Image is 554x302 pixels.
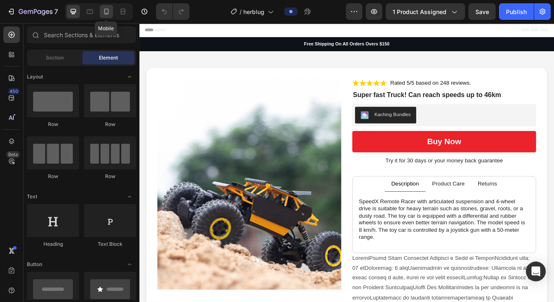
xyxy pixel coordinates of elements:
[84,121,136,128] div: Row
[84,240,136,248] div: Text Block
[1,22,496,29] p: Free Shipping On All Orders Overs $150
[99,54,118,62] span: Element
[6,151,20,158] div: Beta
[27,73,43,81] span: Layout
[405,188,428,197] p: Returns
[281,105,325,114] div: Kaching Bundles
[506,7,527,16] div: Publish
[240,7,242,16] span: /
[468,3,496,20] button: Save
[27,240,79,248] div: Heading
[27,26,136,43] input: Search Sections & Elements
[302,188,335,197] p: Description
[255,129,475,155] button: Buy now
[27,261,42,268] span: Button
[156,3,189,20] div: Undo/Redo
[256,161,474,169] p: Try it for 30 days or your money back guarantee
[393,7,446,16] span: 1 product assigned
[258,100,331,120] button: Kaching Bundles
[263,209,467,261] p: SpeedX Remote Racer with articulated suspension and 4-wheel drive is suitable for heavy terrain s...
[256,81,474,92] p: Super fast Truck! Can reach speeds up to 46km
[123,70,136,83] span: Toggle open
[345,136,385,148] div: Buy now
[265,105,275,115] img: KachingBundles.png
[3,3,62,20] button: 7
[8,88,20,95] div: 450
[475,8,489,15] span: Save
[123,258,136,271] span: Toggle open
[27,193,37,200] span: Text
[139,23,554,302] iframe: Design area
[243,7,264,16] span: herblug
[526,262,546,281] div: Open Intercom Messenger
[46,54,64,62] span: Section
[499,3,534,20] button: Publish
[300,68,397,76] p: Rated 5/5 based on 248 reviews.
[27,173,79,180] div: Row
[54,7,58,17] p: 7
[27,121,79,128] div: Row
[123,190,136,203] span: Toggle open
[84,173,136,180] div: Row
[350,188,389,197] p: Product Care
[386,3,465,20] button: 1 product assigned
